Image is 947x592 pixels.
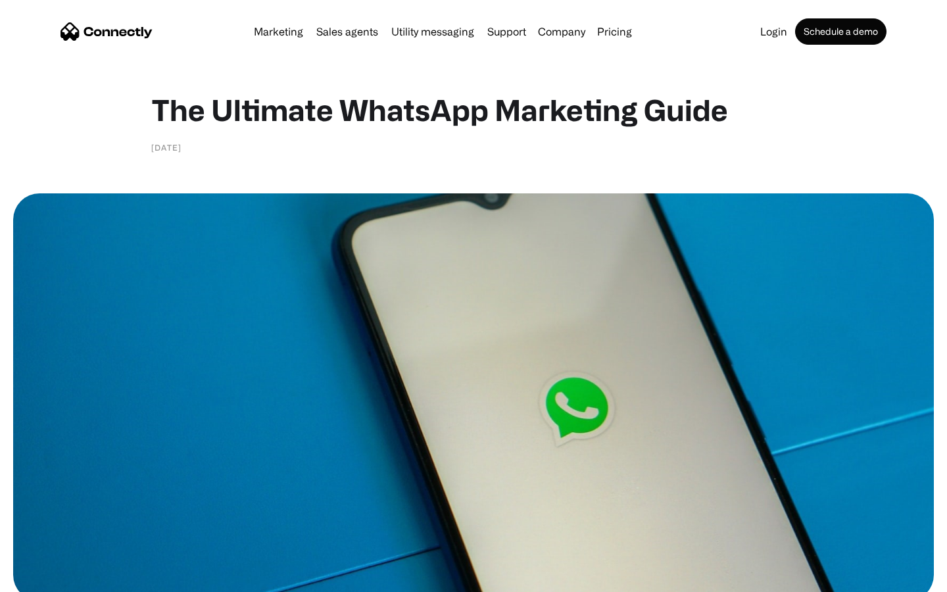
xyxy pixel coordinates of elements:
[311,26,383,37] a: Sales agents
[151,92,796,128] h1: The Ultimate WhatsApp Marketing Guide
[755,26,792,37] a: Login
[13,569,79,587] aside: Language selected: English
[592,26,637,37] a: Pricing
[386,26,479,37] a: Utility messaging
[61,22,153,41] a: home
[26,569,79,587] ul: Language list
[795,18,886,45] a: Schedule a demo
[151,141,182,154] div: [DATE]
[249,26,308,37] a: Marketing
[534,22,589,41] div: Company
[482,26,531,37] a: Support
[538,22,585,41] div: Company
